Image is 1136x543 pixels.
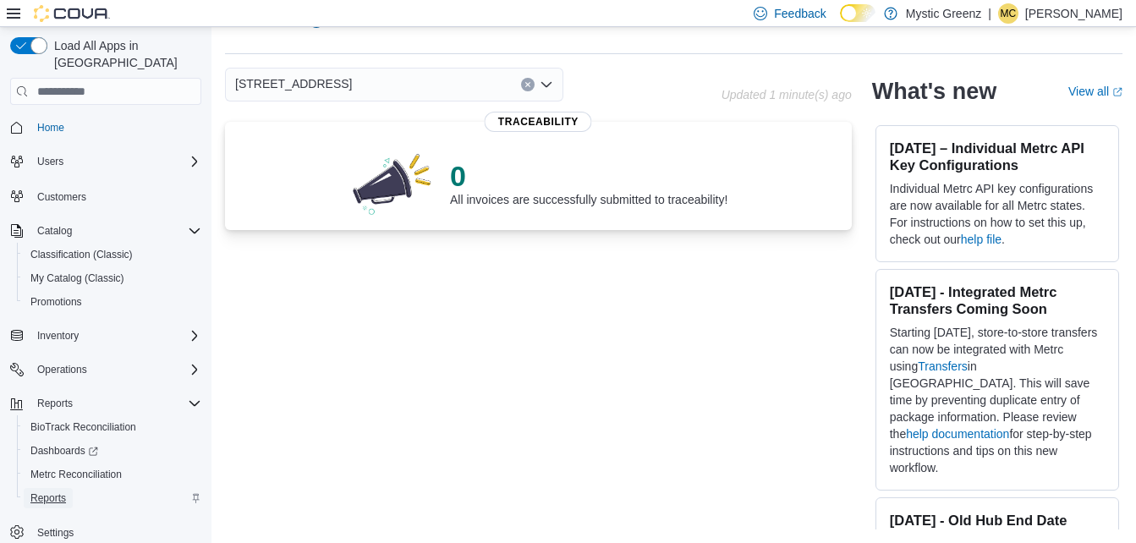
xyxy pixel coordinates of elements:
span: Customers [30,185,201,206]
span: Catalog [37,224,72,238]
span: Catalog [30,221,201,241]
h3: [DATE] – Individual Metrc API Key Configurations [890,140,1105,173]
a: Settings [30,523,80,543]
button: Inventory [3,324,208,348]
a: help file [961,233,1002,246]
span: My Catalog (Classic) [24,268,201,288]
span: BioTrack Reconciliation [24,417,201,437]
button: Inventory [30,326,85,346]
button: Users [3,150,208,173]
span: Dashboards [24,441,201,461]
a: Dashboards [24,441,105,461]
a: Reports [24,488,73,508]
span: Classification (Classic) [24,244,201,265]
h3: [DATE] - Integrated Metrc Transfers Coming Soon [890,283,1105,317]
span: BioTrack Reconciliation [30,420,136,434]
p: [PERSON_NAME] [1025,3,1122,24]
span: Customers [37,190,86,204]
p: 0 [450,159,727,193]
span: Inventory [37,329,79,343]
div: Melista Claytor [998,3,1018,24]
p: Starting [DATE], store-to-store transfers can now be integrated with Metrc using in [GEOGRAPHIC_D... [890,324,1105,476]
div: All invoices are successfully submitted to traceability! [450,159,727,206]
span: Dark Mode [840,22,841,23]
span: Settings [30,522,201,543]
button: Users [30,151,70,172]
button: Clear input [521,78,535,91]
button: Catalog [3,219,208,243]
span: Promotions [30,295,82,309]
button: Classification (Classic) [17,243,208,266]
a: Classification (Classic) [24,244,140,265]
button: Home [3,115,208,140]
span: Operations [37,363,87,376]
button: Catalog [30,221,79,241]
a: Metrc Reconciliation [24,464,129,485]
span: Load All Apps in [GEOGRAPHIC_DATA] [47,37,201,71]
h2: What's new [872,78,996,105]
button: Reports [30,393,80,414]
span: Reports [30,491,66,505]
span: Feedback [774,5,826,22]
button: Promotions [17,290,208,314]
span: Home [30,117,201,138]
a: Dashboards [17,439,208,463]
span: Settings [37,526,74,540]
button: BioTrack Reconciliation [17,415,208,439]
img: 0 [348,149,436,217]
span: Reports [37,397,73,410]
span: Operations [30,359,201,380]
span: Metrc Reconciliation [30,468,122,481]
span: Promotions [24,292,201,312]
a: Customers [30,187,93,207]
p: | [988,3,991,24]
input: Dark Mode [840,4,875,22]
button: Operations [30,359,94,380]
p: Individual Metrc API key configurations are now available for all Metrc states. For instructions ... [890,180,1105,248]
button: Reports [17,486,208,510]
span: MC [1001,3,1017,24]
button: Reports [3,392,208,415]
button: Customers [3,184,208,208]
a: Home [30,118,71,138]
span: Metrc Reconciliation [24,464,201,485]
a: BioTrack Reconciliation [24,417,143,437]
p: Mystic Greenz [906,3,981,24]
span: Home [37,121,64,134]
h3: [DATE] - Old Hub End Date [890,512,1105,529]
button: Operations [3,358,208,381]
span: Reports [24,488,201,508]
span: [STREET_ADDRESS] [235,74,352,94]
a: help documentation [906,427,1009,441]
a: Promotions [24,292,89,312]
button: Open list of options [540,78,553,91]
p: Updated 1 minute(s) ago [722,88,852,101]
span: Dashboards [30,444,98,458]
span: Traceability [485,112,592,132]
a: My Catalog (Classic) [24,268,131,288]
span: Inventory [30,326,201,346]
span: My Catalog (Classic) [30,271,124,285]
a: Transfers [918,359,968,373]
button: Metrc Reconciliation [17,463,208,486]
span: Users [30,151,201,172]
span: Reports [30,393,201,414]
img: Cova [34,5,110,22]
span: Users [37,155,63,168]
button: My Catalog (Classic) [17,266,208,290]
span: Classification (Classic) [30,248,133,261]
a: View allExternal link [1068,85,1122,98]
svg: External link [1112,87,1122,97]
